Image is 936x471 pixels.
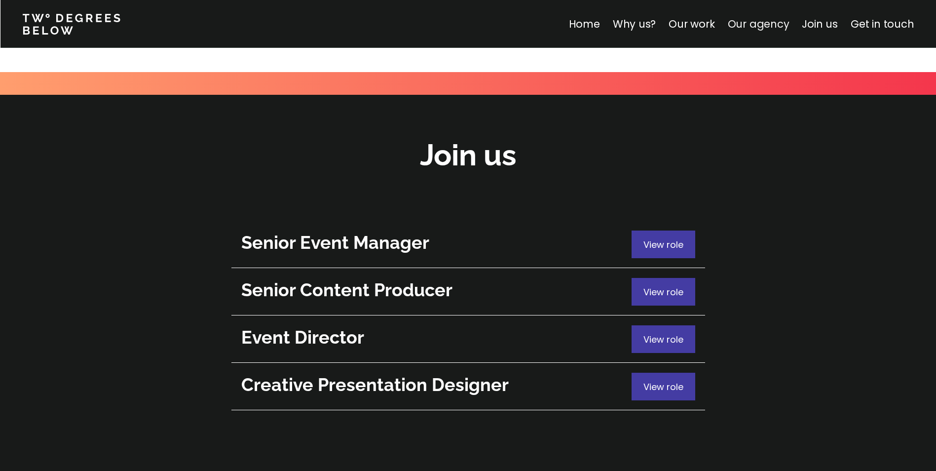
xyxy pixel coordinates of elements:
[643,286,683,298] span: View role
[851,17,914,31] a: Get in touch
[231,221,705,268] a: View role
[241,325,627,350] h2: Event Director
[241,231,627,255] h2: Senior Event Manager
[241,278,627,302] h2: Senior Content Producer
[643,238,683,251] span: View role
[669,17,714,31] a: Our work
[420,135,517,175] h2: Join us
[231,315,705,363] a: View role
[643,381,683,393] span: View role
[727,17,789,31] a: Our agency
[231,268,705,315] a: View role
[612,17,656,31] a: Why us?
[643,333,683,346] span: View role
[241,373,627,397] h2: Creative Presentation Designer
[802,17,838,31] a: Join us
[231,363,705,410] a: View role
[568,17,599,31] a: Home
